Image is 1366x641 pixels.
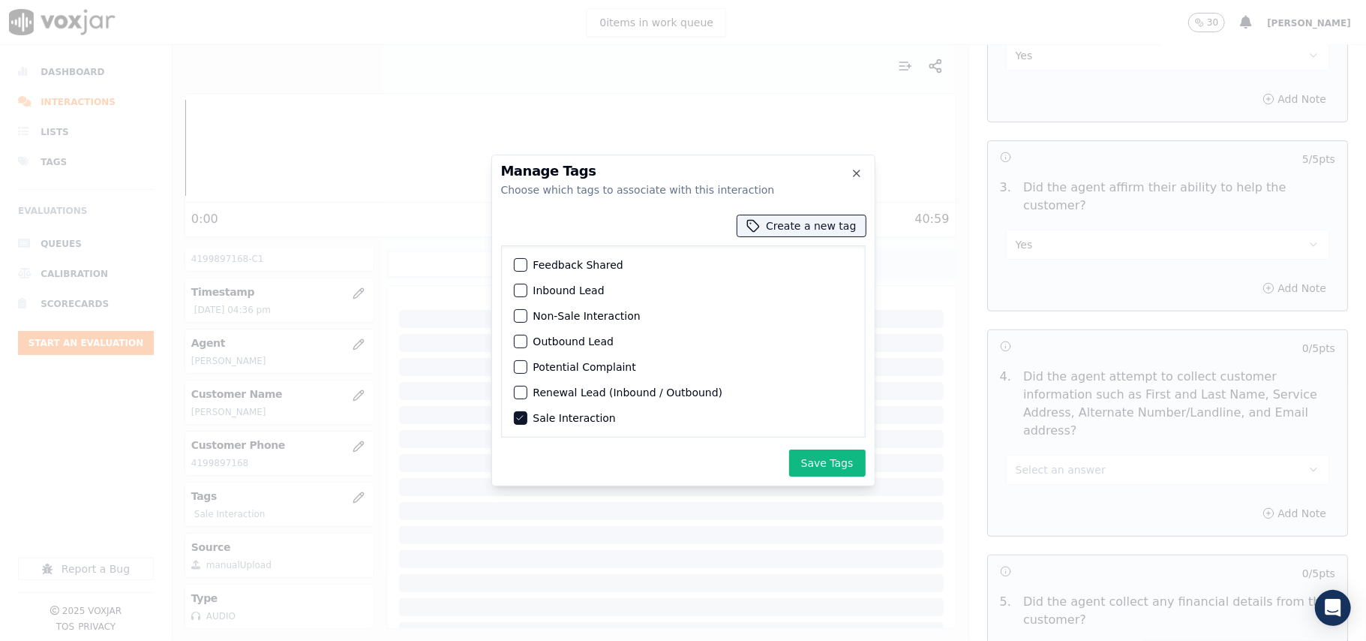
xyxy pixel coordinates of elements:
h2: Manage Tags [501,164,866,178]
label: Outbound Lead [533,336,614,347]
div: Open Intercom Messenger [1315,590,1351,626]
div: Choose which tags to associate with this interaction [501,182,866,197]
label: Potential Complaint [533,362,636,372]
label: Non-Sale Interaction [533,311,641,321]
button: Save Tags [789,450,866,477]
button: Create a new tag [737,215,865,236]
label: Feedback Shared [533,260,623,270]
label: Inbound Lead [533,285,605,296]
label: Sale Interaction [533,413,616,423]
label: Renewal Lead (Inbound / Outbound) [533,387,723,398]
